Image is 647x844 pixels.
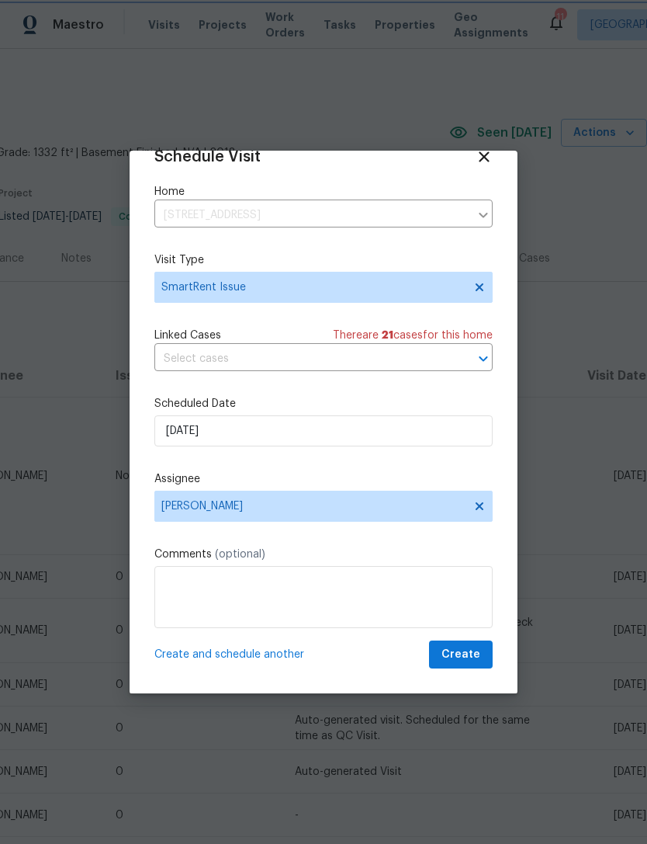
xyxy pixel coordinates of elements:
input: Select cases [154,347,449,371]
span: [PERSON_NAME] [161,500,465,512]
input: M/D/YYYY [154,415,493,446]
span: Create [441,645,480,665]
span: Schedule Visit [154,149,261,165]
span: Close [476,148,493,165]
span: There are case s for this home [333,328,493,343]
input: Enter in an address [154,203,469,227]
span: SmartRent Issue [161,280,463,295]
span: (optional) [215,549,265,560]
button: Open [472,348,494,370]
span: 21 [382,330,393,341]
button: Create [429,641,493,669]
label: Home [154,184,493,200]
span: Create and schedule another [154,647,304,662]
label: Assignee [154,471,493,487]
label: Comments [154,547,493,562]
span: Linked Cases [154,328,221,343]
label: Scheduled Date [154,396,493,412]
label: Visit Type [154,252,493,268]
